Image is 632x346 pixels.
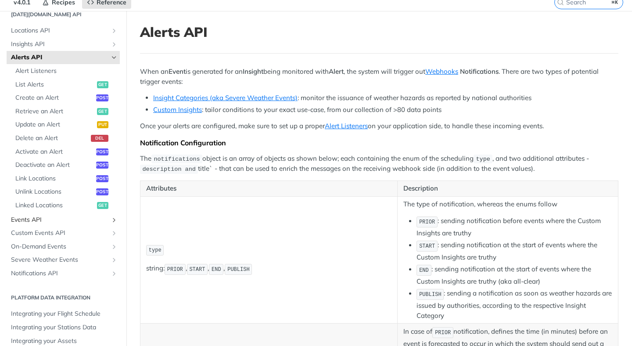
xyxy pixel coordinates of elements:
[11,269,108,278] span: Notifications API
[419,267,429,274] span: END
[111,270,118,277] button: Show subpages for Notifications API
[7,253,120,267] a: Severe Weather EventsShow subpages for Severe Weather Events
[419,219,435,225] span: PRIOR
[476,156,490,162] span: type
[111,230,118,237] button: Show subpages for Custom Events API
[11,256,108,264] span: Severe Weather Events
[140,67,618,86] p: When an is generated for an being monitored with , the system will trigger out . There are two ty...
[11,323,118,332] span: Integrating your Stations Data
[169,67,186,76] strong: Event
[11,53,108,62] span: Alerts API
[15,94,94,102] span: Create an Alert
[153,105,618,115] li: : tailor conditions to your exact use-case, from our collection of >80 data points
[7,51,120,64] a: Alerts APIHide subpages for Alerts API
[403,184,612,194] p: Description
[154,156,200,162] span: notifications
[7,294,120,302] h2: Platform DATA integration
[11,91,120,105] a: Create an Alertpost
[97,108,108,115] span: get
[212,267,221,273] span: END
[460,67,499,76] strong: Notifications
[96,148,108,155] span: post
[96,94,108,101] span: post
[11,216,108,224] span: Events API
[11,132,120,145] a: Delete an Alertdel
[435,330,451,336] span: PRIOR
[153,94,298,102] a: Insight Categories (aka Severe Weather Events)
[7,227,120,240] a: Custom Events APIShow subpages for Custom Events API
[7,213,120,227] a: Events APIShow subpages for Events API
[142,166,196,173] span: description and
[7,38,120,51] a: Insights APIShow subpages for Insights API
[15,67,118,76] span: Alert Listeners
[140,24,618,40] h1: Alerts API
[325,122,368,130] a: Alert Listeners
[11,337,118,346] span: Integrating your Assets
[97,121,108,128] span: put
[11,105,120,118] a: Retrieve an Alertget
[11,199,120,212] a: Linked Locationsget
[140,121,618,131] p: Once your alerts are configured, make sure to set up a proper on your application side, to handle...
[417,240,612,262] li: : sending notification at the start of events where the Custom Insights are truthy
[11,229,108,238] span: Custom Events API
[329,67,344,76] strong: Alert
[403,199,612,209] p: The type of notification, whereas the enums follow
[419,292,441,298] span: PUBLISH
[96,188,108,195] span: post
[11,172,120,185] a: Link Locationspost
[417,216,612,238] li: : sending notification before events where the Custom Insights are truthy
[243,67,263,76] strong: Insight
[11,78,120,91] a: List Alertsget
[15,80,95,89] span: List Alerts
[11,40,108,49] span: Insights API
[111,54,118,61] button: Hide subpages for Alerts API
[15,161,94,169] span: Deactivate an Alert
[146,184,391,194] p: Attributes
[153,105,202,114] a: Custom Insights
[167,267,183,273] span: PRIOR
[7,267,120,280] a: Notifications APIShow subpages for Notifications API
[11,65,120,78] a: Alert Listeners
[11,242,108,251] span: On-Demand Events
[91,135,108,142] span: del
[111,41,118,48] button: Show subpages for Insights API
[11,118,120,131] a: Update an Alertput
[146,263,391,276] p: string: , , ,
[227,267,249,273] span: PUBLISH
[15,201,95,210] span: Linked Locations
[97,202,108,209] span: get
[11,185,120,198] a: Unlink Locationspost
[96,162,108,169] span: post
[96,175,108,182] span: post
[15,134,89,143] span: Delete an Alert
[189,267,205,273] span: START
[11,26,108,35] span: Locations API
[417,264,612,286] li: : sending notification at the start of events where the Custom Insights are truthy (aka all-clear)
[7,321,120,334] a: Integrating your Stations Data
[111,27,118,34] button: Show subpages for Locations API
[15,120,95,129] span: Update an Alert
[7,307,120,321] a: Integrating your Flight Schedule
[11,145,120,159] a: Activate an Alertpost
[140,138,618,147] div: Notification Configuration
[11,310,118,318] span: Integrating your Flight Schedule
[140,154,618,174] p: The object is an array of objects as shown below; each containing the enum of the scheduling , an...
[7,24,120,37] a: Locations APIShow subpages for Locations API
[15,148,94,156] span: Activate an Alert
[15,187,94,196] span: Unlink Locations
[7,11,120,18] h2: [DATE][DOMAIN_NAME] API
[419,243,435,249] span: START
[153,93,618,103] li: : monitor the issuance of weather hazards as reported by national authorities
[15,174,94,183] span: Link Locations
[7,240,120,253] a: On-Demand EventsShow subpages for On-Demand Events
[417,288,612,321] li: : sending a notification as soon as weather hazards are issued by authorities, according to the r...
[425,67,458,76] a: Webhooks
[97,81,108,88] span: get
[111,256,118,263] button: Show subpages for Severe Weather Events
[111,243,118,250] button: Show subpages for On-Demand Events
[11,159,120,172] a: Deactivate an Alertpost
[15,107,95,116] span: Retrieve an Alert
[111,216,118,223] button: Show subpages for Events API
[149,247,162,253] span: type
